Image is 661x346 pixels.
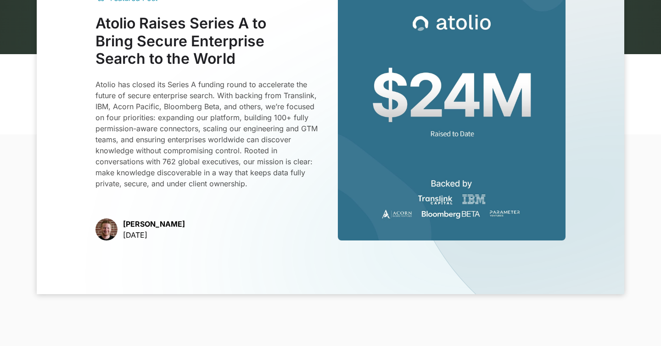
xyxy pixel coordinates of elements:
[615,302,661,346] iframe: Chat Widget
[95,15,323,67] h3: Atolio Raises Series A to Bring Secure Enterprise Search to the World
[123,218,185,229] p: [PERSON_NAME]
[123,229,185,240] p: [DATE]
[95,79,323,189] p: Atolio has closed its Series A funding round to accelerate the future of secure enterprise search...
